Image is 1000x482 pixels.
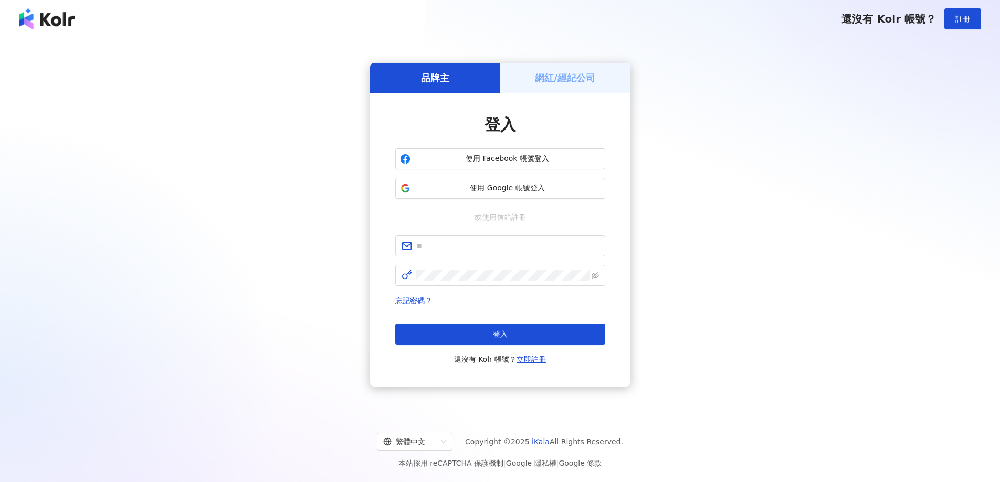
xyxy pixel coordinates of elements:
[944,8,981,29] button: 註冊
[556,459,559,467] span: |
[19,8,75,29] img: logo
[955,15,970,23] span: 註冊
[454,353,546,366] span: 還沒有 Kolr 帳號？
[415,183,601,194] span: 使用 Google 帳號登入
[395,296,432,305] a: 忘記密碼？
[517,355,546,363] a: 立即註冊
[467,211,533,223] span: 或使用信箱註冊
[841,13,936,25] span: 還沒有 Kolr 帳號？
[532,437,550,446] a: iKala
[395,178,605,199] button: 使用 Google 帳號登入
[465,435,623,448] span: Copyright © 2025 All Rights Reserved.
[395,148,605,169] button: 使用 Facebook 帳號登入
[383,433,437,450] div: 繁體中文
[415,154,601,164] span: 使用 Facebook 帳號登入
[592,272,599,279] span: eye-invisible
[395,324,605,345] button: 登入
[485,115,516,134] span: 登入
[503,459,506,467] span: |
[559,459,602,467] a: Google 條款
[506,459,556,467] a: Google 隱私權
[535,71,595,84] h5: 網紅/經紀公司
[398,457,602,469] span: 本站採用 reCAPTCHA 保護機制
[421,71,449,84] h5: 品牌主
[493,330,508,338] span: 登入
